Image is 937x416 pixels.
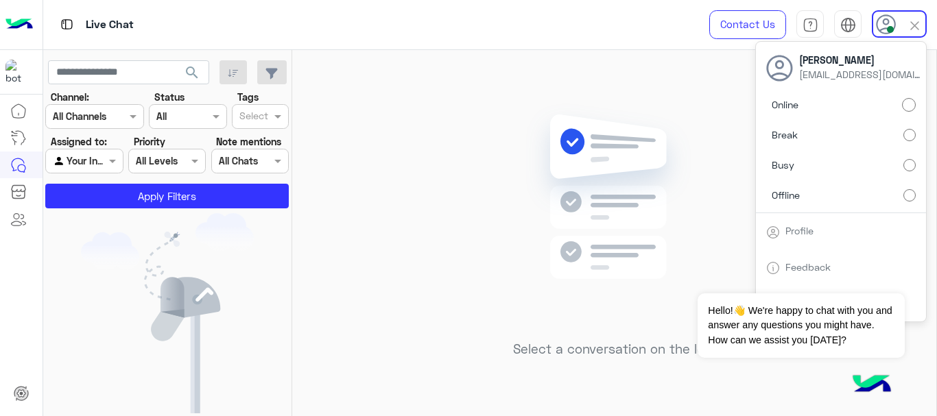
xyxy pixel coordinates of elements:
[903,129,916,141] input: Break
[513,341,715,357] h5: Select a conversation on the left
[799,53,923,67] span: [PERSON_NAME]
[772,188,800,202] span: Offline
[154,90,185,104] label: Status
[903,189,916,201] input: Offline
[848,361,896,409] img: hulul-logo.png
[515,103,713,331] img: no messages
[803,17,818,33] img: tab
[237,108,268,126] div: Select
[51,134,107,149] label: Assigned to:
[45,184,289,208] button: Apply Filters
[5,60,30,84] img: 919860931428189
[51,90,89,104] label: Channel:
[176,60,209,90] button: search
[5,10,33,39] img: Logo
[216,134,281,149] label: Note mentions
[785,261,831,273] a: Feedback
[785,225,814,236] a: Profile
[58,16,75,33] img: tab
[903,159,916,171] input: Busy
[709,10,786,39] a: Contact Us
[796,10,824,39] a: tab
[86,16,134,34] p: Live Chat
[698,293,904,358] span: Hello!👋 We're happy to chat with you and answer any questions you might have. How can we assist y...
[81,213,254,413] img: empty users
[772,127,798,142] span: Break
[772,158,794,172] span: Busy
[840,17,856,33] img: tab
[907,18,923,34] img: close
[766,261,780,275] img: tab
[772,97,798,112] span: Online
[799,67,923,82] span: [EMAIL_ADDRESS][DOMAIN_NAME]
[237,90,259,104] label: Tags
[184,64,200,81] span: search
[902,98,916,112] input: Online
[134,134,165,149] label: Priority
[766,225,780,239] img: tab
